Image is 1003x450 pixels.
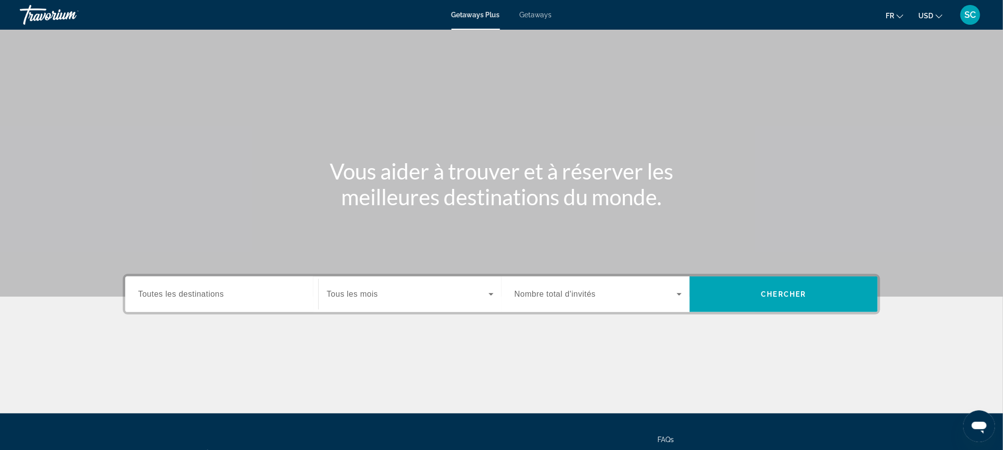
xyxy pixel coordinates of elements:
[918,12,933,20] span: USD
[957,4,983,25] button: User Menu
[514,290,596,298] span: Nombre total d'invités
[886,8,903,23] button: Change language
[690,276,878,312] button: Search
[965,10,976,20] span: SC
[761,290,806,298] span: Chercher
[918,8,943,23] button: Change currency
[125,276,878,312] div: Search widget
[520,11,552,19] a: Getaways
[316,158,687,210] h1: Vous aider à trouver et à réserver les meilleures destinations du monde.
[963,410,995,442] iframe: Bouton de lancement de la fenêtre de messagerie
[138,290,224,298] span: Toutes les destinations
[327,290,378,298] span: Tous les mois
[451,11,500,19] a: Getaways Plus
[138,289,305,301] input: Select destination
[657,436,674,444] a: FAQs
[886,12,894,20] span: fr
[20,2,119,28] a: Travorium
